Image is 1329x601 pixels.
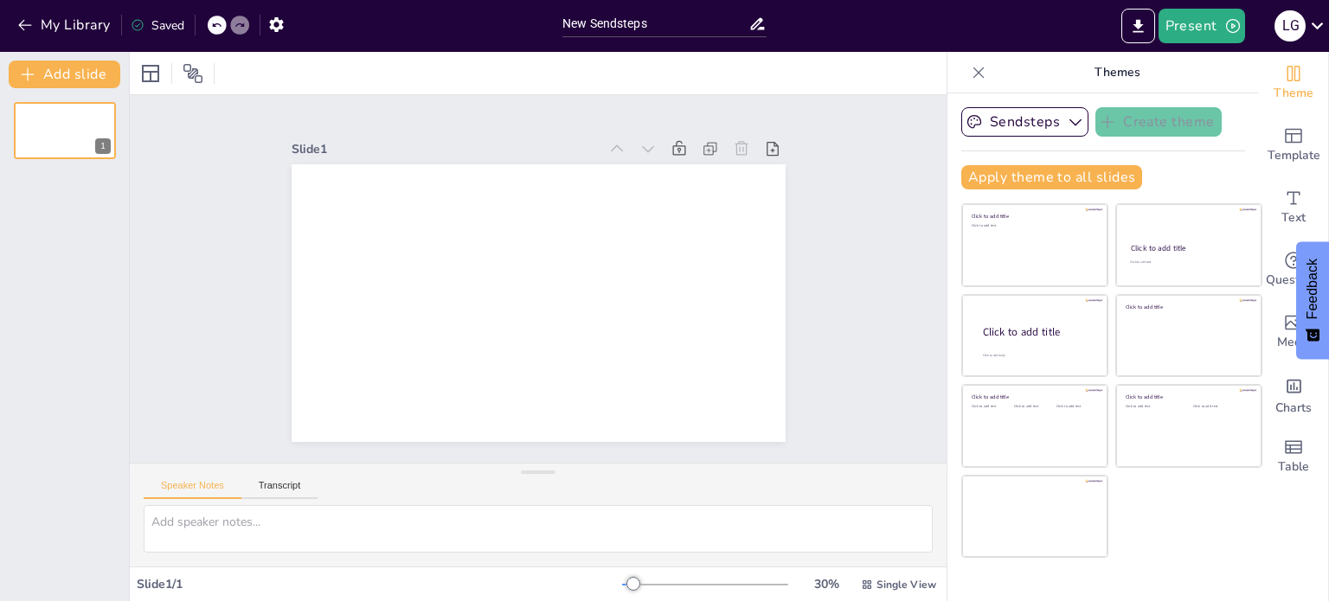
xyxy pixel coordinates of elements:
div: 30 % [806,576,847,592]
div: 1 [95,138,111,154]
div: Click to add text [1014,405,1053,409]
button: Transcript [241,480,318,499]
div: Get real-time input from your audience [1259,239,1328,301]
div: Click to add text [972,405,1011,409]
div: Click to add text [1056,405,1095,409]
button: L G [1274,9,1306,43]
div: Click to add title [972,393,1095,400]
span: Single View [876,578,936,591]
div: Add ready made slides [1259,114,1328,176]
div: Click to add text [1126,405,1180,409]
span: Text [1281,208,1306,227]
button: Feedback - Show survey [1296,241,1329,359]
span: Feedback [1305,259,1320,319]
span: Position [183,63,203,84]
div: Click to add body [983,354,1092,358]
div: Click to add title [1131,243,1246,253]
button: Speaker Notes [144,480,241,499]
div: Add charts and graphs [1259,363,1328,425]
div: 1 [14,102,116,159]
button: Apply theme to all slides [961,165,1142,189]
div: Click to add text [1193,405,1248,409]
span: Theme [1274,84,1313,103]
p: Themes [992,52,1242,93]
span: Template [1268,146,1320,165]
div: Click to add title [972,213,1095,220]
button: Add slide [9,61,120,88]
div: Saved [131,17,184,34]
div: Click to add text [1130,260,1245,265]
div: Click to add text [972,224,1095,228]
div: Add text boxes [1259,176,1328,239]
div: Change the overall theme [1259,52,1328,114]
span: Media [1277,333,1311,352]
button: My Library [13,11,118,39]
div: Click to add title [1126,303,1249,310]
div: Click to add title [983,325,1094,340]
button: Present [1159,9,1245,43]
span: Table [1278,457,1309,476]
button: Create theme [1095,107,1222,137]
span: Questions [1266,271,1322,290]
div: Slide 1 / 1 [137,576,622,592]
div: Add images, graphics, shapes or video [1259,301,1328,363]
div: Click to add title [1126,393,1249,400]
div: Layout [137,60,164,87]
button: Export to PowerPoint [1121,9,1155,43]
div: L G [1274,10,1306,42]
input: Insert title [562,11,748,36]
span: Charts [1275,399,1312,418]
div: Add a table [1259,425,1328,488]
button: Sendsteps [961,107,1088,137]
div: Slide 1 [292,141,599,157]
